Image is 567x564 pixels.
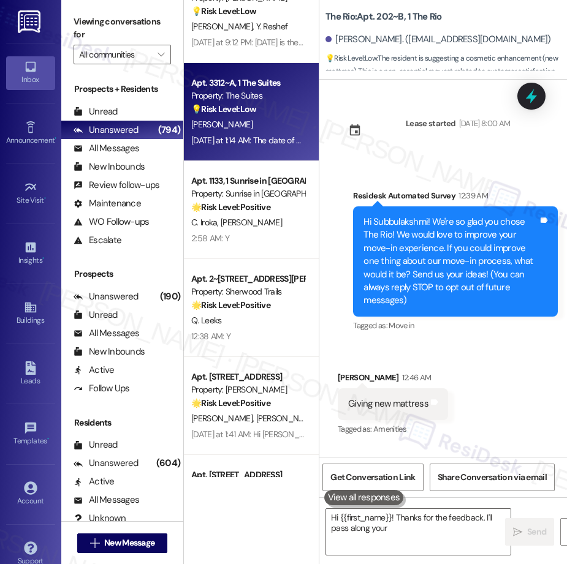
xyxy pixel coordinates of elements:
[191,89,305,102] div: Property: The Suites
[389,320,414,331] span: Move in
[406,117,456,130] div: Lease started
[6,358,55,391] a: Leads
[74,160,145,173] div: New Inbounds
[74,179,159,192] div: Review follow-ups
[158,50,164,59] i: 
[6,177,55,210] a: Site Visit •
[348,397,428,410] div: Giving new mattress
[47,435,49,443] span: •
[61,416,183,429] div: Residents
[191,201,270,212] strong: 🌟 Risk Level: Positive
[74,438,118,451] div: Unread
[55,134,56,143] span: •
[191,429,324,440] div: [DATE] at 1:41 AM: Hi [PERSON_NAME]
[74,124,139,137] div: Unanswered
[77,533,168,553] button: New Message
[221,217,282,228] span: [PERSON_NAME]
[6,237,55,270] a: Insights •
[256,21,288,32] span: Y. Reshef
[191,187,305,200] div: Property: Sunrise in [GEOGRAPHIC_DATA]
[325,53,377,63] strong: 💡 Risk Level: Low
[104,536,154,549] span: New Message
[42,254,44,263] span: •
[191,273,305,285] div: Apt. 2~[STREET_ADDRESS][PERSON_NAME]
[191,77,305,89] div: Apt. 3312~A, 1 The Suites
[330,471,415,484] span: Get Conversation Link
[6,418,55,451] a: Templates •
[325,10,441,23] b: The Rio: Apt. 202~B, 1 The Rio
[74,457,139,470] div: Unanswered
[74,234,121,247] div: Escalate
[191,285,305,298] div: Property: Sherwood Trails
[157,287,183,306] div: (190)
[6,297,55,330] a: Buildings
[74,364,115,377] div: Active
[191,175,305,187] div: Apt. 1133, 1 Sunrise in [GEOGRAPHIC_DATA]
[191,299,270,310] strong: 🌟 Risk Level: Positive
[191,331,230,342] div: 12:38 AM: Y
[191,103,256,115] strong: 💡 Risk Level: Low
[74,345,145,358] div: New Inbounds
[191,119,253,130] span: [PERSON_NAME]
[191,217,221,228] span: C. Iroka
[44,194,46,203] span: •
[191,383,305,396] div: Property: [PERSON_NAME]
[74,309,118,321] div: Unread
[256,413,318,424] span: [PERSON_NAME]
[325,33,551,46] div: [PERSON_NAME]. ([EMAIL_ADDRESS][DOMAIN_NAME])
[191,6,256,17] strong: 💡 Risk Level: Low
[191,413,256,424] span: [PERSON_NAME]
[191,21,256,32] span: [PERSON_NAME]
[74,216,149,228] div: WO Follow-ups
[338,420,448,438] div: Tagged as:
[74,512,126,525] div: Unknown
[325,52,567,78] span: : The resident is suggesting a cosmetic enhancement (new mattress). This is a non-essential reque...
[191,370,305,383] div: Apt. [STREET_ADDRESS]
[373,424,406,434] span: Amenities
[6,478,55,511] a: Account
[505,518,554,546] button: Send
[353,189,558,206] div: Residesk Automated Survey
[191,37,553,48] div: [DATE] at 9:12 PM: [DATE] is the 'bicles day' i just want to be sure that the message above was r...
[191,468,305,481] div: Apt. [STREET_ADDRESS]
[456,117,511,130] div: [DATE] 8:00 AM
[191,135,411,146] div: [DATE] at 1:14 AM: The date of move in was rather inconvenient
[322,464,423,491] button: Get Conversation Link
[153,454,183,473] div: (604)
[74,494,139,506] div: All Messages
[74,290,139,303] div: Unanswered
[90,538,99,548] i: 
[61,83,183,96] div: Prospects + Residents
[74,105,118,118] div: Unread
[455,189,488,202] div: 12:39 AM
[74,197,141,210] div: Maintenance
[191,397,270,408] strong: 🌟 Risk Level: Positive
[513,527,522,537] i: 
[6,56,55,89] a: Inbox
[18,10,43,33] img: ResiDesk Logo
[326,509,511,555] textarea: Hi {{first_name}}! Thanks
[61,268,183,280] div: Prospects
[191,233,229,244] div: 2:58 AM: Y
[74,12,171,45] label: Viewing conversations for
[527,525,546,538] span: Send
[399,371,432,384] div: 12:46 AM
[363,216,538,307] div: Hi Subbulakshmi! We're so glad you chose The Rio! We would love to improve your move-in experienc...
[74,475,115,488] div: Active
[353,317,558,334] div: Tagged as:
[79,45,151,64] input: All communities
[74,142,139,155] div: All Messages
[338,371,448,388] div: [PERSON_NAME]
[438,471,547,484] span: Share Conversation via email
[430,464,555,491] button: Share Conversation via email
[74,327,139,340] div: All Messages
[74,382,130,395] div: Follow Ups
[155,121,183,140] div: (794)
[191,315,221,326] span: Q. Leeks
